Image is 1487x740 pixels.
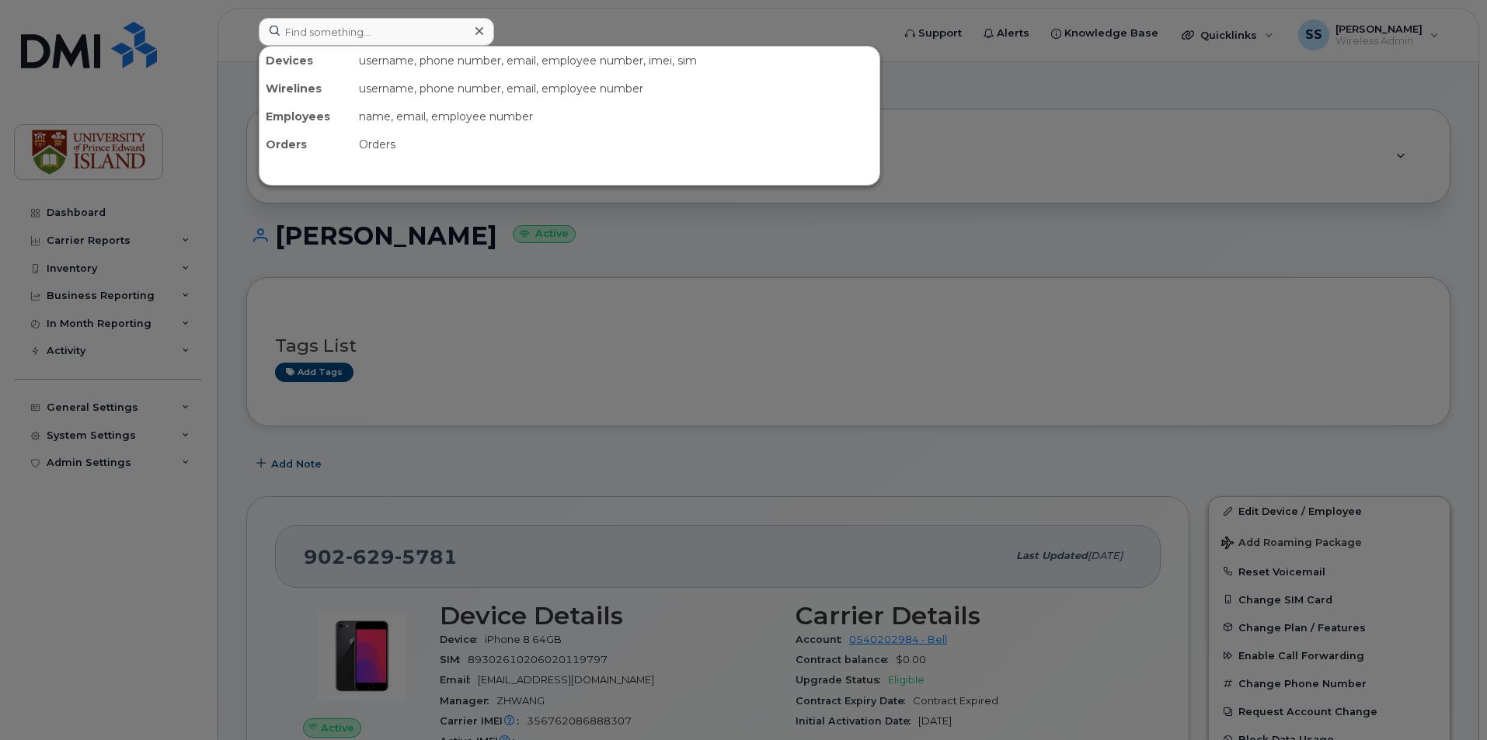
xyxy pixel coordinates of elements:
div: username, phone number, email, employee number [353,75,879,102]
div: name, email, employee number [353,102,879,130]
div: username, phone number, email, employee number, imei, sim [353,47,879,75]
div: Employees [259,102,353,130]
div: Orders [353,130,879,158]
div: Wirelines [259,75,353,102]
div: Devices [259,47,353,75]
div: Orders [259,130,353,158]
